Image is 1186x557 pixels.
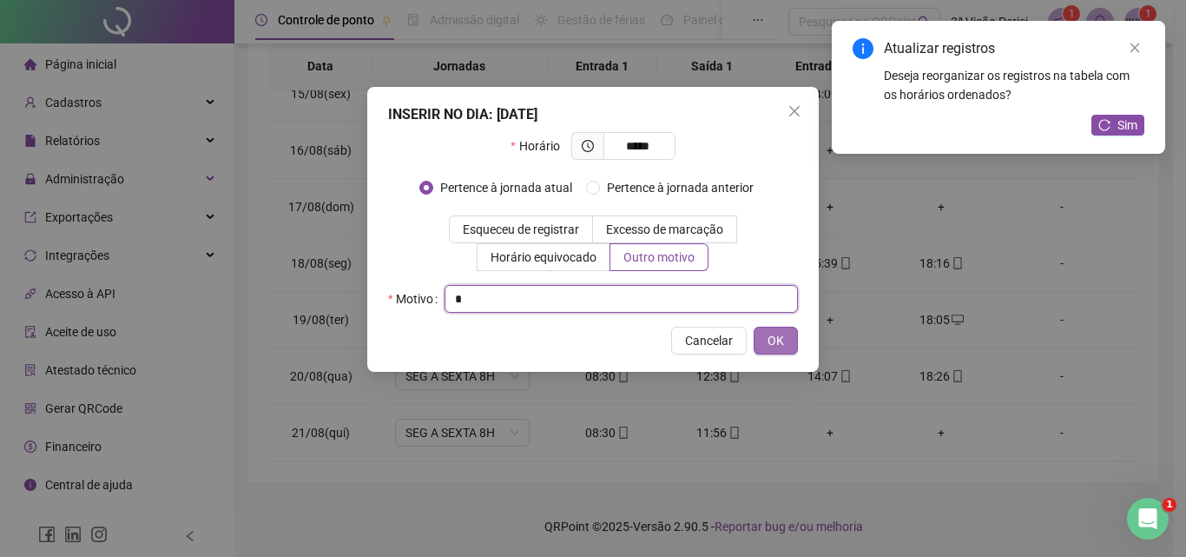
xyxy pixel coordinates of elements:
[491,250,596,264] span: Horário equivocado
[853,38,873,59] span: info-circle
[781,97,808,125] button: Close
[671,327,747,355] button: Cancelar
[388,285,445,313] label: Motivo
[600,178,761,197] span: Pertence à jornada anterior
[884,38,1144,59] div: Atualizar registros
[768,331,784,350] span: OK
[606,222,723,236] span: Excesso de marcação
[388,104,798,125] div: INSERIR NO DIA : [DATE]
[685,331,733,350] span: Cancelar
[1117,116,1137,135] span: Sim
[884,66,1144,104] div: Deseja reorganizar os registros na tabela com os horários ordenados?
[1127,498,1169,540] iframe: Intercom live chat
[1098,119,1110,131] span: reload
[433,178,579,197] span: Pertence à jornada atual
[1163,498,1176,512] span: 1
[1129,42,1141,54] span: close
[787,104,801,118] span: close
[463,222,579,236] span: Esqueceu de registrar
[1125,38,1144,57] a: Close
[511,132,570,160] label: Horário
[623,250,695,264] span: Outro motivo
[1091,115,1144,136] button: Sim
[582,140,594,152] span: clock-circle
[754,327,798,355] button: OK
